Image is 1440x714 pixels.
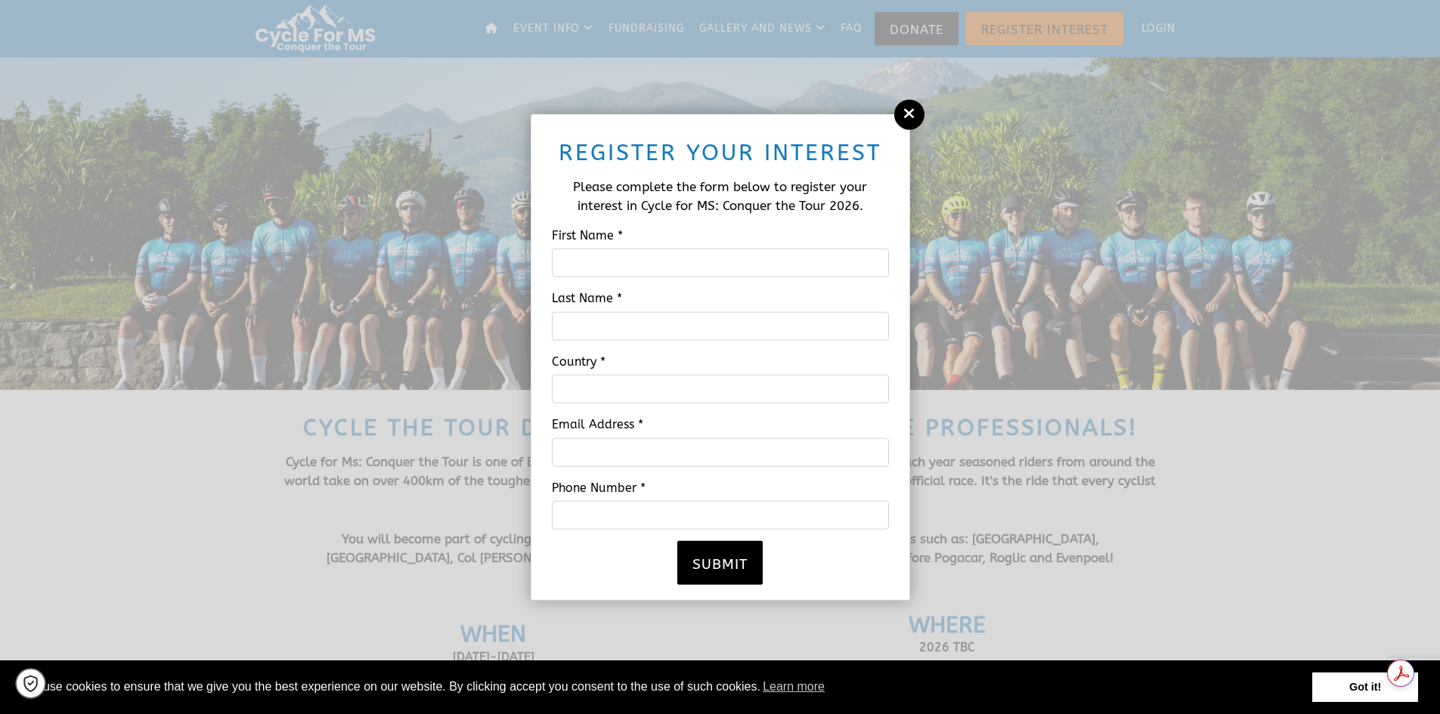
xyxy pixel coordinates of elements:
[1312,672,1418,703] a: dismiss cookie message
[552,137,889,167] h2: Register your interest
[22,675,1312,698] span: We use cookies to ensure that we give you the best experience on our website. By clicking accept ...
[677,541,763,585] button: Submit
[540,415,900,434] label: Email Address *
[540,351,900,371] label: Country *
[540,225,900,245] label: First Name *
[540,289,900,308] label: Last Name *
[540,478,900,497] label: Phone Number *
[15,668,46,699] a: Cookie settings
[573,178,867,213] span: Please complete the form below to register your interest in Cycle for MS: Conquer the Tour 2026.
[760,675,827,698] a: learn more about cookies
